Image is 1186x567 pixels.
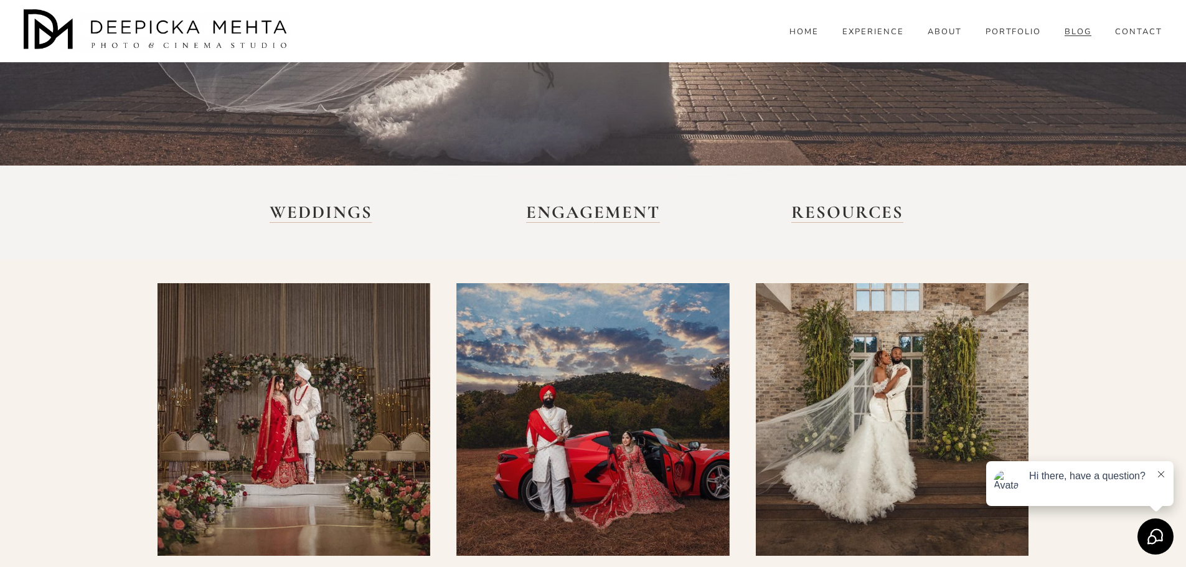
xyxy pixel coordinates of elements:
[24,9,291,53] img: Austin Wedding Photographer - Deepicka Mehta Photography &amp; Cinematography
[842,26,904,37] a: EXPERIENCE
[791,202,903,223] a: RESOURCES
[1065,26,1091,37] a: folder dropdown
[526,202,660,223] a: ENGAGEMENT
[1115,26,1162,37] a: CONTACT
[270,202,372,223] a: WEDDINGS
[1065,27,1091,37] span: BLOG
[986,26,1042,37] a: PORTFOLIO
[928,26,962,37] a: ABOUT
[789,26,819,37] a: HOME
